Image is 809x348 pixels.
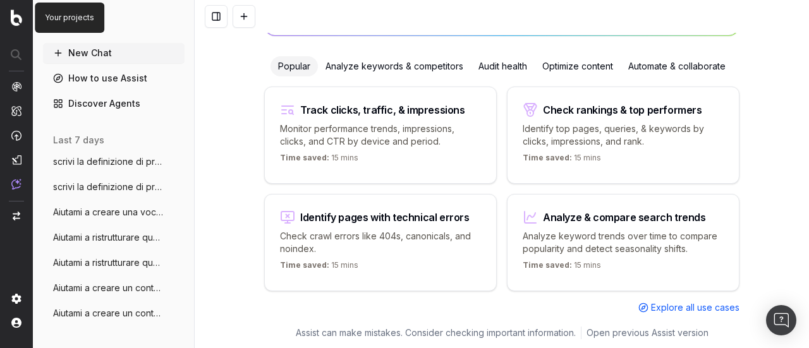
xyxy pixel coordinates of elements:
[523,260,572,270] span: Time saved:
[53,307,164,320] span: Aiutami a creare un contenuto Domanda Fr
[296,327,576,339] p: Assist can make mistakes. Consider checking important information.
[280,153,329,162] span: Time saved:
[535,56,621,76] div: Optimize content
[638,301,739,314] a: Explore all use cases
[300,105,465,115] div: Track clicks, traffic, & impressions
[53,134,104,147] span: last 7 days
[280,230,481,255] p: Check crawl errors like 404s, canonicals, and noindex.
[43,68,185,88] a: How to use Assist
[523,260,601,275] p: 15 mins
[53,155,164,168] span: scrivi la definizione di prestito per il
[543,105,702,115] div: Check rankings & top performers
[43,152,185,172] button: scrivi la definizione di prestito per il
[43,93,185,114] a: Discover Agents
[43,303,185,323] button: Aiutami a creare un contenuto Domanda Fr
[621,56,733,76] div: Automate & collaborate
[43,177,185,197] button: scrivi la definizione di prestito per il
[271,56,318,76] div: Popular
[11,9,22,26] img: Botify logo
[11,81,21,92] img: Analytics
[53,206,164,219] span: Aiutami a creare una voce di glossario d
[523,153,601,168] p: 15 mins
[48,10,179,28] button: Assist
[43,278,185,298] button: Aiutami a creare un contenuto Domanda Fr
[280,153,358,168] p: 15 mins
[318,56,471,76] div: Analyze keywords & competitors
[11,318,21,328] img: My account
[523,153,572,162] span: Time saved:
[53,231,164,244] span: Aiutami a ristrutturare questa Guida in
[53,181,164,193] span: scrivi la definizione di prestito per il
[523,230,724,255] p: Analyze keyword trends over time to compare popularity and detect seasonality shifts.
[300,212,470,222] div: Identify pages with technical errors
[11,294,21,304] img: Setting
[45,13,94,23] p: Your projects
[11,179,21,189] img: Assist
[11,155,21,165] img: Studio
[11,105,21,116] img: Intelligence
[53,256,164,269] span: Aiutami a ristrutturare questa Guida in
[523,123,724,148] p: Identify top pages, queries, & keywords by clicks, impressions, and rank.
[587,327,709,339] a: Open previous Assist version
[543,212,706,222] div: Analyze & compare search trends
[651,301,739,314] span: Explore all use cases
[43,227,185,248] button: Aiutami a ristrutturare questa Guida in
[471,56,535,76] div: Audit health
[43,202,185,222] button: Aiutami a creare una voce di glossario d
[280,260,358,275] p: 15 mins
[766,305,796,335] div: Open Intercom Messenger
[13,212,20,220] img: Switch project
[11,130,21,141] img: Activation
[280,260,329,270] span: Time saved:
[43,253,185,273] button: Aiutami a ristrutturare questa Guida in
[43,43,185,63] button: New Chat
[53,282,164,294] span: Aiutami a creare un contenuto Domanda Fr
[280,123,481,148] p: Monitor performance trends, impressions, clicks, and CTR by device and period.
